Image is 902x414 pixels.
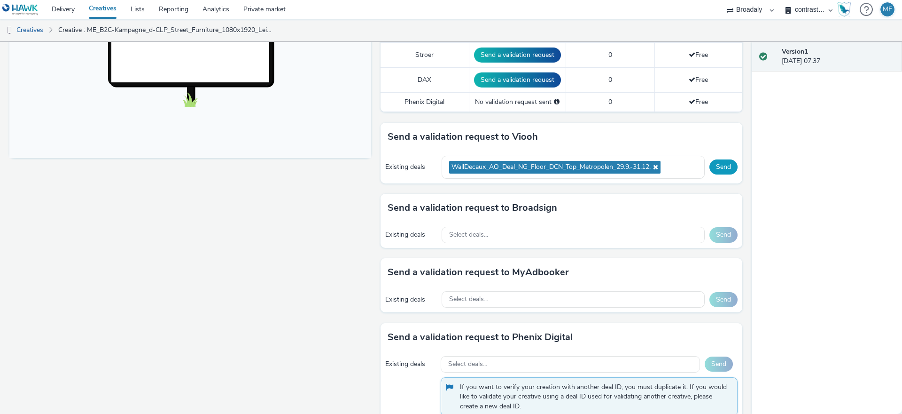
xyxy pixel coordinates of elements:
[782,47,894,66] div: [DATE] 07:37
[709,227,738,242] button: Send
[54,19,279,41] a: Creative : ME_B2C-Kampagne_d-CLP_Street_Furniture_1080x1920_Leichte_Animation
[474,48,561,63] button: Send a validation request
[474,97,561,107] div: No validation request sent
[608,97,612,106] span: 0
[689,50,708,59] span: Free
[388,330,573,344] h3: Send a validation request to Phenix Digital
[2,4,39,16] img: undefined Logo
[837,2,851,17] img: Hawk Academy
[608,75,612,84] span: 0
[449,231,488,239] span: Select deals...
[837,2,855,17] a: Hawk Academy
[474,72,561,88] button: Send a validation request
[689,97,708,106] span: Free
[451,163,651,171] span: WallDecaux_AO_Deal_NG_Floor_DCN_Top_Metropolen_29.9.-31.12.
[385,162,437,172] div: Existing deals
[554,97,560,107] div: Please select a deal below and click on Send to send a validation request to Phenix Digital.
[388,265,569,279] h3: Send a validation request to MyAdbooker
[5,26,14,35] img: dooh
[608,50,612,59] span: 0
[381,92,469,111] td: Phenix Digital
[385,230,437,239] div: Existing deals
[381,42,469,67] td: Stroer
[449,295,488,303] span: Select deals...
[388,201,557,215] h3: Send a validation request to Broadsign
[381,67,469,92] td: DAX
[709,292,738,307] button: Send
[460,382,728,411] span: If you want to verify your creation with another deal ID, you must duplicate it. If you would lik...
[689,75,708,84] span: Free
[385,359,436,369] div: Existing deals
[385,295,437,304] div: Existing deals
[709,159,738,175] button: Send
[883,2,892,16] div: MF
[782,47,808,56] strong: Version 1
[448,360,487,368] span: Select deals...
[388,130,538,144] h3: Send a validation request to Viooh
[705,357,733,372] button: Send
